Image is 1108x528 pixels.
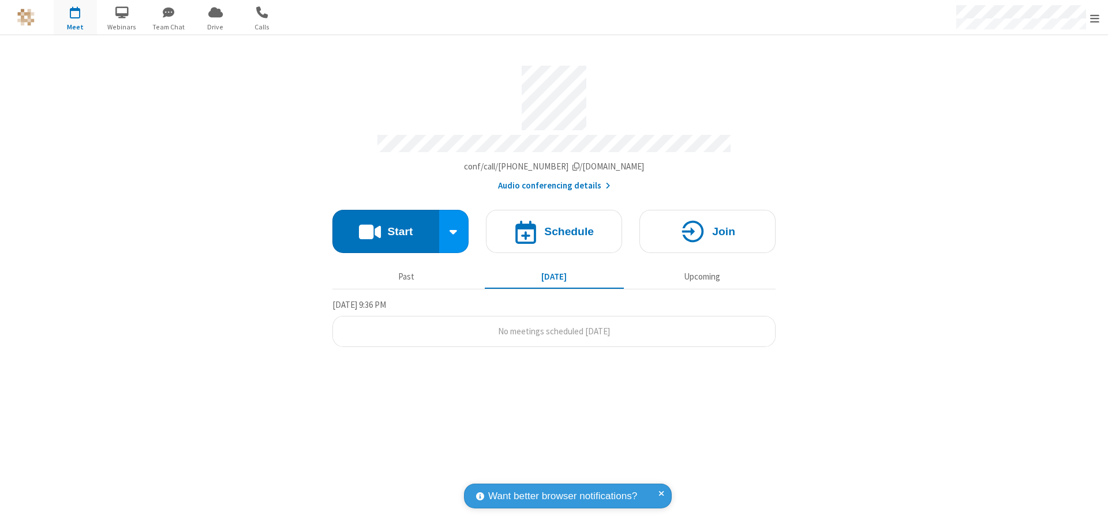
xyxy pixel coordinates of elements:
[332,210,439,253] button: Start
[100,22,144,32] span: Webinars
[337,266,476,288] button: Past
[488,489,637,504] span: Want better browser notifications?
[639,210,776,253] button: Join
[332,298,776,348] section: Today's Meetings
[485,266,624,288] button: [DATE]
[486,210,622,253] button: Schedule
[632,266,772,288] button: Upcoming
[498,179,611,193] button: Audio conferencing details
[332,299,386,310] span: [DATE] 9:36 PM
[54,22,97,32] span: Meet
[17,9,35,26] img: QA Selenium DO NOT DELETE OR CHANGE
[544,226,594,237] h4: Schedule
[498,326,610,337] span: No meetings scheduled [DATE]
[241,22,284,32] span: Calls
[387,226,413,237] h4: Start
[194,22,237,32] span: Drive
[464,161,645,172] span: Copy my meeting room link
[147,22,190,32] span: Team Chat
[464,160,645,174] button: Copy my meeting room linkCopy my meeting room link
[332,57,776,193] section: Account details
[439,210,469,253] div: Start conference options
[712,226,735,237] h4: Join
